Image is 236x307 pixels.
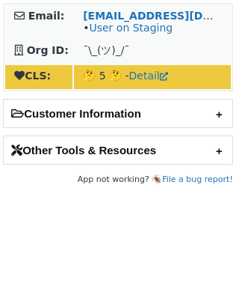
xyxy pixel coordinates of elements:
a: Detail [129,70,168,82]
strong: CLS: [14,70,51,82]
strong: Org ID: [27,44,69,56]
h2: Customer Information [4,100,232,127]
span: ¯\_(ツ)_/¯ [83,44,129,56]
strong: Email: [28,10,65,22]
span: • [83,22,173,34]
h2: Other Tools & Resources [4,136,232,164]
a: File a bug report! [162,174,233,184]
footer: App not working? 🪳 [3,172,233,187]
a: User on Staging [89,22,173,34]
td: 🤔 5 🤔 - [74,65,231,89]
